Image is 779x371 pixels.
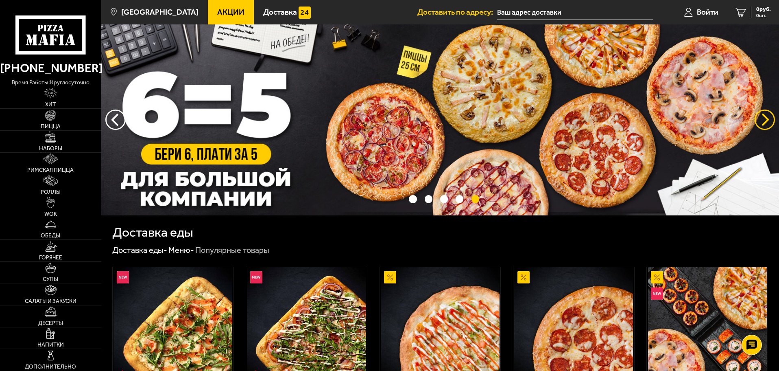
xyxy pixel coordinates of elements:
[195,245,269,256] div: Популярные товары
[121,8,199,16] span: [GEOGRAPHIC_DATA]
[41,189,61,195] span: Роллы
[39,255,62,261] span: Горячее
[425,195,432,203] button: точки переключения
[117,271,129,283] img: Новинка
[440,195,448,203] button: точки переключения
[38,321,63,326] span: Десерты
[168,245,194,255] a: Меню-
[27,167,74,173] span: Римская пицца
[456,195,463,203] button: точки переключения
[263,8,297,16] span: Доставка
[471,195,479,203] button: точки переключения
[697,8,718,16] span: Войти
[105,110,126,130] button: следующий
[651,288,663,300] img: Новинка
[756,7,771,12] span: 0 руб.
[517,271,530,283] img: Акционный
[409,195,417,203] button: точки переключения
[44,211,57,217] span: WOK
[756,13,771,18] span: 0 шт.
[37,342,64,348] span: Напитки
[25,299,76,304] span: Салаты и закуски
[112,245,167,255] a: Доставка еды-
[43,277,58,282] span: Супы
[755,110,775,130] button: предыдущий
[217,8,244,16] span: Акции
[497,5,653,20] input: Ваш адрес доставки
[41,124,61,130] span: Пицца
[384,271,396,283] img: Акционный
[417,8,497,16] span: Доставить по адресу:
[41,233,60,239] span: Обеды
[39,146,62,151] span: Наборы
[651,271,663,283] img: Акционный
[45,102,56,108] span: Хит
[250,271,262,283] img: Новинка
[25,364,76,370] span: Дополнительно
[299,7,311,19] img: 15daf4d41897b9f0e9f617042186c801.svg
[112,226,193,239] h1: Доставка еды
